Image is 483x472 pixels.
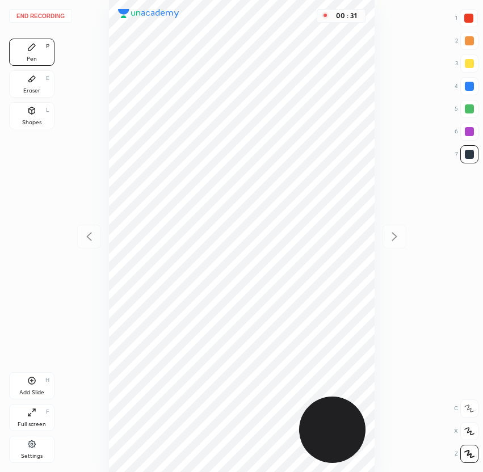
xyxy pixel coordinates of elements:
div: Z [455,445,478,463]
div: Shapes [22,120,41,125]
div: H [45,377,49,383]
div: 3 [455,54,478,73]
div: 2 [455,32,478,50]
img: logo.38c385cc.svg [118,9,179,18]
div: Full screen [18,422,46,427]
div: 5 [455,100,478,118]
div: E [46,75,49,81]
div: X [454,422,478,440]
div: C [454,399,478,418]
div: F [46,409,49,415]
div: 6 [455,123,478,141]
div: 1 [455,9,478,27]
div: L [46,107,49,113]
div: 00 : 31 [333,12,360,20]
div: Settings [21,453,43,459]
div: Add Slide [19,390,44,395]
div: P [46,44,49,49]
div: 4 [455,77,478,95]
div: Pen [27,56,37,62]
div: 7 [455,145,478,163]
div: Eraser [23,88,40,94]
button: End recording [9,9,72,23]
